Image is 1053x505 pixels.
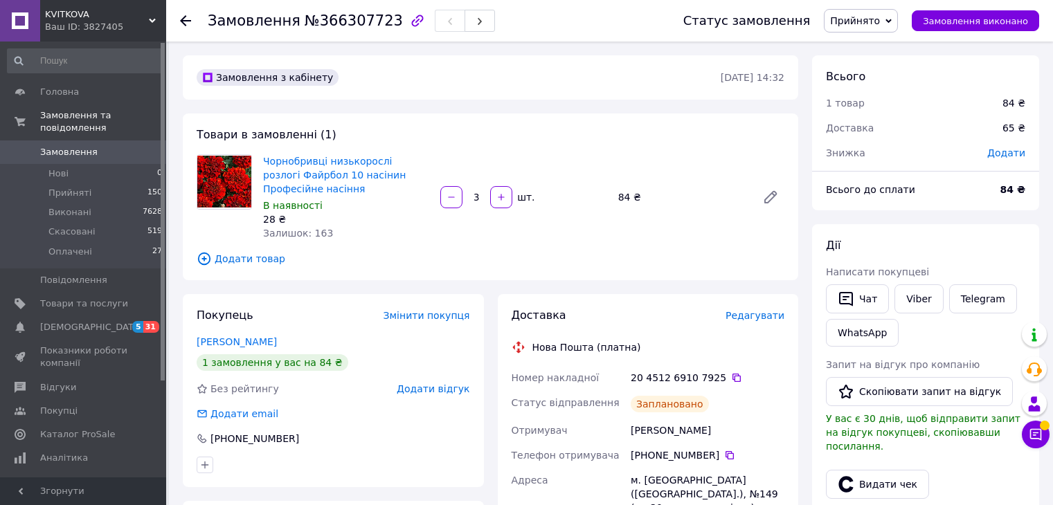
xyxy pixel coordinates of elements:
[894,284,943,313] a: Viber
[1002,96,1025,110] div: 84 ₴
[48,187,91,199] span: Прийняті
[197,69,339,86] div: Замовлення з кабінету
[631,371,784,385] div: 20 4512 6910 7925
[613,187,751,207] div: 84 ₴
[197,128,336,141] span: Товари в замовленні (1)
[826,377,1013,406] button: Скопіювати запит на відгук
[40,475,128,500] span: Управління сайтом
[826,470,929,499] button: Видати чек
[48,226,96,238] span: Скасовані
[147,226,162,238] span: 519
[197,156,251,208] img: Чорнобривці низькорослі розлогі Файрбол 10 насінин Професійне насіння
[209,407,280,421] div: Додати email
[384,310,470,321] span: Змінити покупця
[826,239,840,252] span: Дії
[826,359,980,370] span: Запит на відгук про компанію
[40,381,76,394] span: Відгуки
[48,246,92,258] span: Оплачені
[987,147,1025,158] span: Додати
[40,146,98,158] span: Замовлення
[1022,421,1050,448] button: Чат з покупцем
[512,372,600,383] span: Номер накладної
[132,321,143,333] span: 5
[180,14,191,28] div: Повернутися назад
[45,8,149,21] span: KVITKOVA
[512,425,568,436] span: Отримувач
[7,48,163,73] input: Пошук
[40,428,115,441] span: Каталог ProSale
[721,72,784,83] time: [DATE] 14:32
[197,354,348,371] div: 1 замовлення у вас на 84 ₴
[628,418,787,443] div: [PERSON_NAME]
[143,321,159,333] span: 31
[40,405,78,417] span: Покупці
[512,397,620,408] span: Статус відправлення
[48,167,69,180] span: Нові
[994,113,1034,143] div: 65 ₴
[197,336,277,347] a: [PERSON_NAME]
[631,396,709,412] div: Заплановано
[40,321,143,333] span: [DEMOGRAPHIC_DATA]
[826,319,899,347] a: WhatsApp
[208,12,300,29] span: Замовлення
[826,70,865,83] span: Всього
[210,383,279,394] span: Без рейтингу
[826,413,1020,452] span: У вас є 30 днів, щоб відправити запит на відгук покупцеві, скопіювавши посилання.
[826,147,865,158] span: Знижка
[40,274,107,286] span: Повідомлення
[826,98,865,109] span: 1 товар
[830,15,880,26] span: Прийнято
[683,14,811,28] div: Статус замовлення
[514,190,536,204] div: шт.
[40,297,128,310] span: Товари та послуги
[48,206,91,219] span: Виконані
[157,167,162,180] span: 0
[147,187,162,199] span: 150
[45,21,166,33] div: Ваш ID: 3827405
[197,251,784,266] span: Додати товар
[826,184,915,195] span: Всього до сплати
[263,228,333,239] span: Залишок: 163
[631,448,784,462] div: [PHONE_NUMBER]
[305,12,403,29] span: №366307723
[826,122,874,134] span: Доставка
[826,266,929,277] span: Написати покупцеві
[912,10,1039,31] button: Замовлення виконано
[209,432,300,446] div: [PHONE_NUMBER]
[397,383,469,394] span: Додати відгук
[40,345,128,369] span: Показники роботи компанії
[512,450,620,461] span: Телефон отримувача
[263,212,429,226] div: 28 ₴
[949,284,1017,313] a: Telegram
[529,340,645,354] div: Нова Пошта (платна)
[143,206,162,219] span: 7628
[40,452,88,464] span: Аналітика
[195,407,280,421] div: Додати email
[1000,184,1025,195] b: 84 ₴
[512,475,548,486] span: Адреса
[40,109,166,134] span: Замовлення та повідомлення
[923,16,1028,26] span: Замовлення виконано
[152,246,162,258] span: 27
[263,200,323,211] span: В наявності
[512,309,566,322] span: Доставка
[757,183,784,211] a: Редагувати
[197,309,253,322] span: Покупець
[826,284,889,313] button: Чат
[40,86,79,98] span: Головна
[726,310,784,321] span: Редагувати
[263,156,406,194] a: Чорнобривці низькорослі розлогі Файрбол 10 насінин Професійне насіння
